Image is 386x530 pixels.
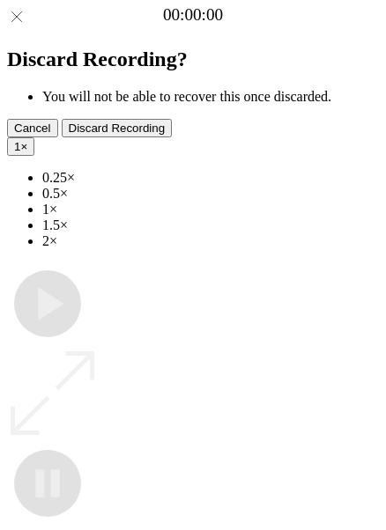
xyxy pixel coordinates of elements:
[42,186,379,202] li: 0.5×
[163,5,223,25] a: 00:00:00
[7,119,58,137] button: Cancel
[42,170,379,186] li: 0.25×
[62,119,173,137] button: Discard Recording
[14,140,20,153] span: 1
[42,89,379,105] li: You will not be able to recover this once discarded.
[42,202,379,217] li: 1×
[42,217,379,233] li: 1.5×
[7,48,379,71] h2: Discard Recording?
[7,137,34,156] button: 1×
[42,233,379,249] li: 2×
